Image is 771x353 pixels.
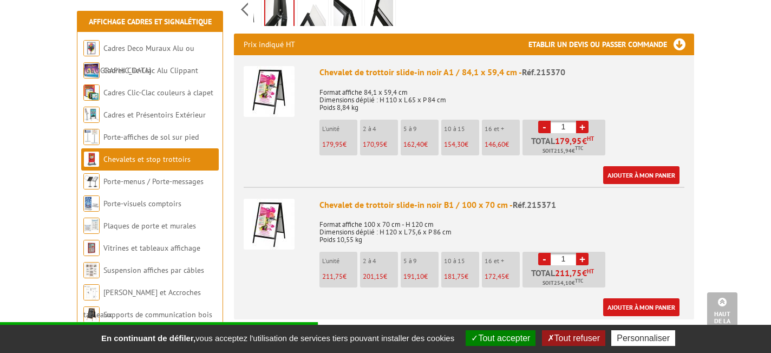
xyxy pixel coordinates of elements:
[83,218,100,234] img: Plaques de porte et murales
[103,199,181,208] a: Porte-visuels comptoirs
[543,147,583,155] span: Soit €
[444,273,479,280] p: €
[244,199,295,250] img: Chevalet de trottoir slide-in noir B1 / 100 x 70 cm
[363,257,398,265] p: 2 à 4
[403,273,439,280] p: €
[485,140,505,149] span: 146,60
[582,136,587,145] span: €
[525,136,605,155] p: Total
[103,265,204,275] a: Suspension affiches par câbles
[485,272,505,281] span: 172,45
[103,66,198,75] a: Cadres Clic-Clac Alu Clippant
[575,278,583,284] sup: TTC
[444,125,479,133] p: 10 à 15
[466,330,535,346] button: Tout accepter
[603,166,679,184] a: Ajouter à mon panier
[83,284,100,300] img: Cimaises et Accroches tableaux
[89,17,212,27] a: Affichage Cadres et Signalétique
[322,141,357,148] p: €
[319,199,684,211] div: Chevalet de trottoir slide-in noir B1 / 100 x 70 cm -
[363,141,398,148] p: €
[538,121,551,133] a: -
[103,88,213,97] a: Cadres Clic-Clac couleurs à clapet
[554,147,572,155] span: 215,94
[528,34,694,55] h3: Etablir un devis ou passer commande
[83,287,201,319] a: [PERSON_NAME] et Accroches tableaux
[319,213,684,244] p: Format affiche 100 x 70 cm - H 120 cm Dimensions déplié : H 120 x L 75,6 x P 86 cm Poids 10,55 kg
[403,257,439,265] p: 5 à 9
[83,129,100,145] img: Porte-affiches de sol sur pied
[103,154,191,164] a: Chevalets et stop trottoirs
[83,195,100,212] img: Porte-visuels comptoirs
[83,151,100,167] img: Chevalets et stop trottoirs
[103,110,206,120] a: Cadres et Présentoirs Extérieur
[513,199,556,210] span: Réf.215371
[403,140,424,149] span: 162,40
[485,257,520,265] p: 16 et +
[582,269,587,277] span: €
[96,334,460,343] span: vous acceptez l'utilisation de services tiers pouvant installer des cookies
[576,253,589,265] a: +
[83,262,100,278] img: Suspension affiches par câbles
[83,173,100,189] img: Porte-menus / Porte-messages
[322,273,357,280] p: €
[319,66,684,79] div: Chevalet de trottoir slide-in noir A1 / 84,1 x 59,4 cm -
[403,141,439,148] p: €
[485,273,520,280] p: €
[83,107,100,123] img: Cadres et Présentoirs Extérieur
[543,279,583,287] span: Soit €
[322,272,343,281] span: 211,75
[103,221,196,231] a: Plaques de porte et murales
[363,273,398,280] p: €
[555,269,582,277] span: 211,75
[103,176,204,186] a: Porte-menus / Porte-messages
[239,1,250,18] span: Previous
[103,132,199,142] a: Porte-affiches de sol sur pied
[555,136,582,145] span: 179,95
[403,125,439,133] p: 5 à 9
[485,141,520,148] p: €
[554,279,572,287] span: 254,10
[363,140,383,149] span: 170,95
[83,240,100,256] img: Vitrines et tableaux affichage
[83,43,194,75] a: Cadres Deco Muraux Alu ou [GEOGRAPHIC_DATA]
[538,253,551,265] a: -
[444,272,465,281] span: 181,75
[576,121,589,133] a: +
[103,243,200,253] a: Vitrines et tableaux affichage
[403,272,424,281] span: 191,10
[83,40,100,56] img: Cadres Deco Muraux Alu ou Bois
[103,310,212,319] a: Supports de communication bois
[444,141,479,148] p: €
[322,125,357,133] p: L'unité
[363,125,398,133] p: 2 à 4
[485,125,520,133] p: 16 et +
[611,330,675,346] button: Personnaliser (fenêtre modale)
[83,84,100,101] img: Cadres Clic-Clac couleurs à clapet
[244,66,295,117] img: Chevalet de trottoir slide-in noir A1 / 84,1 x 59,4 cm
[444,140,465,149] span: 154,30
[525,269,605,287] p: Total
[244,34,295,55] p: Prix indiqué HT
[522,67,565,77] span: Réf.215370
[707,292,737,337] a: Haut de la page
[444,257,479,265] p: 10 à 15
[587,267,594,275] sup: HT
[319,81,684,112] p: Format affiche 84,1 x 59,4 cm Dimensions déplié : H 110 x L 65 x P 84 cm Poids 8,84 kg
[322,140,343,149] span: 179,95
[363,272,383,281] span: 201,15
[101,334,195,343] strong: En continuant de défiler,
[322,257,357,265] p: L'unité
[542,330,605,346] button: Tout refuser
[603,298,679,316] a: Ajouter à mon panier
[575,145,583,151] sup: TTC
[587,135,594,142] sup: HT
